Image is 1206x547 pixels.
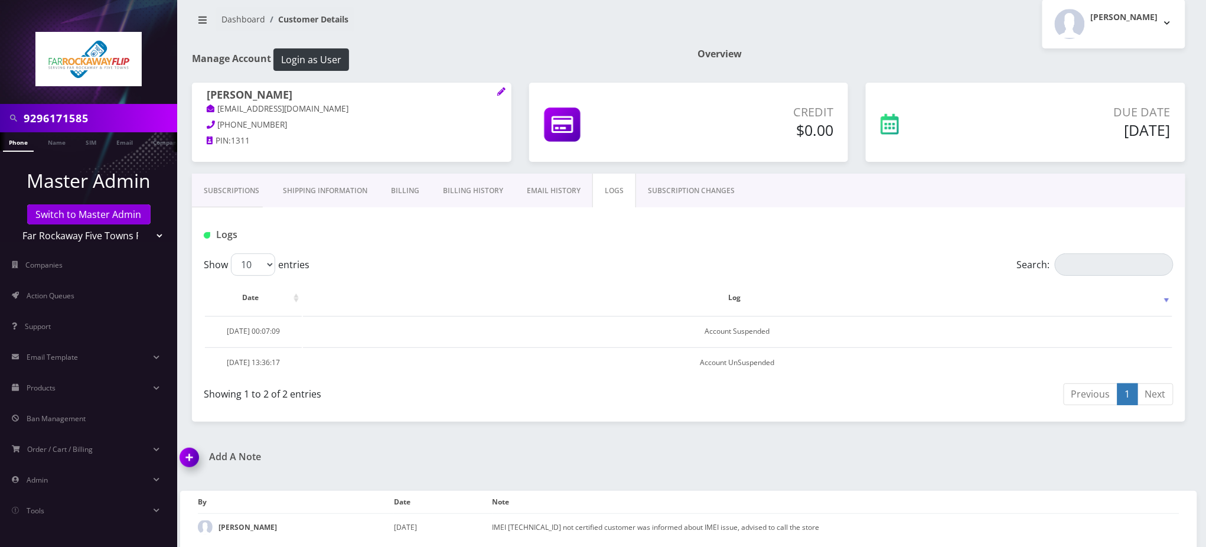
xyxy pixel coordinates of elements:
[983,103,1171,121] p: Due Date
[27,506,44,516] span: Tools
[1117,383,1138,405] a: 1
[636,174,747,208] a: SUBSCRIPTION CHANGES
[205,347,302,377] td: [DATE] 13:36:17
[265,13,348,25] li: Customer Details
[35,32,142,86] img: Far Rockaway Five Towns Flip
[192,174,271,208] a: Subscriptions
[394,513,492,541] td: [DATE]
[27,413,86,424] span: Ban Management
[231,135,250,146] span: 1311
[273,48,349,71] button: Login as User
[1017,253,1174,276] label: Search:
[3,132,34,152] a: Phone
[180,451,680,463] a: Add A Note
[221,14,265,25] a: Dashboard
[515,174,592,208] a: EMAIL HISTORY
[207,89,497,103] h1: [PERSON_NAME]
[42,132,71,151] a: Name
[379,174,431,208] a: Billing
[1137,383,1174,405] a: Next
[672,103,834,121] p: Credit
[192,48,680,71] h1: Manage Account
[27,352,78,362] span: Email Template
[1091,12,1158,22] h2: [PERSON_NAME]
[205,281,302,315] th: Date: activate to sort column ascending
[271,52,349,65] a: Login as User
[493,491,1179,513] th: Note
[983,121,1171,139] h5: [DATE]
[80,132,102,151] a: SIM
[204,253,309,276] label: Show entries
[394,491,492,513] th: Date
[27,383,56,393] span: Products
[271,174,379,208] a: Shipping Information
[231,253,275,276] select: Showentries
[431,174,515,208] a: Billing History
[207,103,349,115] a: [EMAIL_ADDRESS][DOMAIN_NAME]
[147,132,187,151] a: Company
[26,260,63,270] span: Companies
[207,135,231,147] a: PIN:
[192,7,680,41] nav: breadcrumb
[27,204,151,224] a: Switch to Master Admin
[218,119,288,130] span: [PHONE_NUMBER]
[303,347,1172,377] td: Account UnSuspended
[198,491,394,513] th: By
[204,382,599,401] div: Showing 1 to 2 of 2 entries
[592,174,636,208] a: LOGS
[1055,253,1174,276] input: Search:
[24,107,174,129] input: Search in Company
[303,316,1172,346] td: Account Suspended
[303,281,1172,315] th: Log: activate to sort column ascending
[672,121,834,139] h5: $0.00
[27,475,48,485] span: Admin
[25,321,51,331] span: Support
[27,291,74,301] span: Action Queues
[204,229,515,240] h1: Logs
[493,513,1179,541] td: IMEI [TECHNICAL_ID] not certified customer was informed about IMEI issue, advised to call the store
[205,316,302,346] td: [DATE] 00:07:09
[110,132,139,151] a: Email
[697,48,1185,60] h1: Overview
[28,444,93,454] span: Order / Cart / Billing
[1064,383,1118,405] a: Previous
[219,522,277,532] strong: [PERSON_NAME]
